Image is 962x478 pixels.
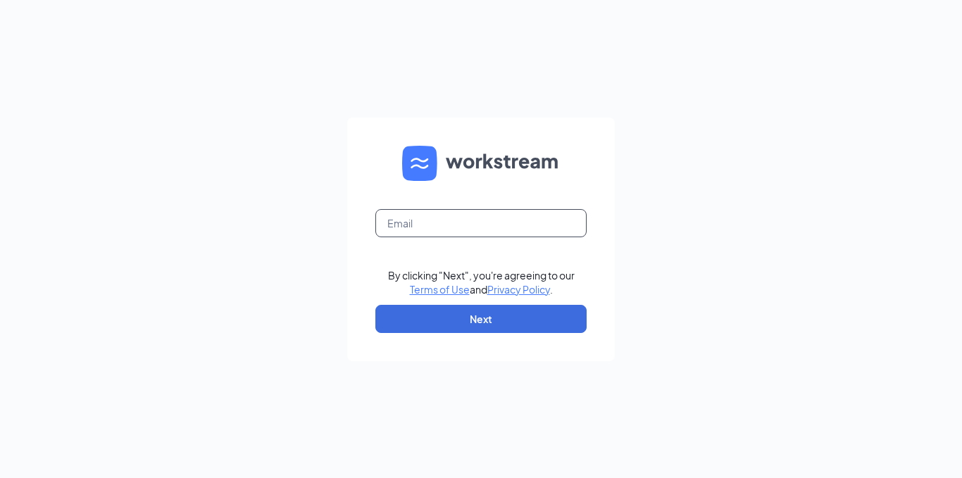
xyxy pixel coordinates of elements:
[375,305,587,333] button: Next
[402,146,560,181] img: WS logo and Workstream text
[388,268,575,296] div: By clicking "Next", you're agreeing to our and .
[375,209,587,237] input: Email
[410,283,470,296] a: Terms of Use
[487,283,550,296] a: Privacy Policy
